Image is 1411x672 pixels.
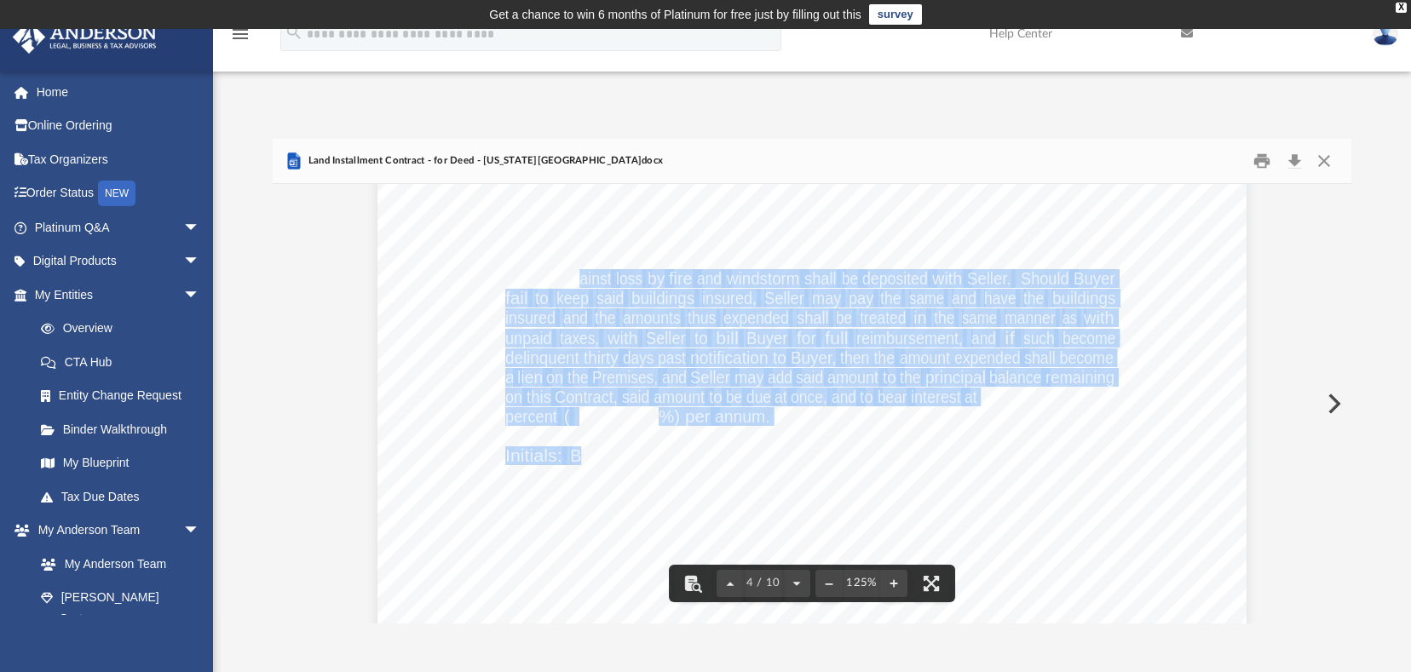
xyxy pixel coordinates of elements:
[911,388,961,405] span: interest
[505,408,557,425] span: percent
[746,388,771,405] span: due
[24,547,209,581] a: My Anderson Team
[909,290,944,307] span: same
[98,181,135,206] div: NEW
[951,545,962,562] span: If
[797,330,816,347] span: for
[900,349,1021,366] span: amount expended
[564,408,570,425] span: (
[527,388,551,405] span: this
[716,330,739,347] span: bill
[1021,270,1069,287] span: Should
[768,369,792,386] span: add
[736,506,750,523] span: to
[1023,290,1044,307] span: the
[741,250,819,267] span: windstorm,
[489,4,861,25] div: Get a chance to win 6 months of Platinum for free just by filling out this
[815,565,843,602] button: Zoom out
[659,408,711,425] span: %) per
[1037,526,1050,543] span: to
[688,309,716,326] span: thus
[994,486,1009,503] span: or
[1005,330,1015,347] span: if
[826,211,842,228] span: an
[865,545,879,562] span: or
[976,526,1030,543] span: election
[843,577,880,589] div: Current zoom level
[517,369,543,386] span: lien
[945,211,970,228] span: less
[24,345,226,379] a: CTA Hub
[919,211,941,228] span: not
[1084,309,1114,326] span: with
[642,211,654,228] span: is
[860,388,873,405] span: to
[946,231,1005,248] span: buildings
[828,506,877,523] span: rebuild
[702,290,757,307] span: insured,
[674,545,707,562] span: sixty
[273,184,1351,623] div: File preview
[711,545,740,562] span: (60)
[906,486,930,503] span: due
[775,388,787,405] span: at
[1245,148,1279,175] button: Print
[1063,309,1077,326] span: as
[971,330,996,347] span: and
[791,349,837,366] span: Buyer,
[768,211,804,228] span: shall,
[781,545,796,562] span: of
[285,23,303,42] i: search
[849,290,873,307] span: pay
[622,388,649,405] span: said
[24,412,226,446] a: Binder Walkthrough
[183,244,217,279] span: arrow_drop_down
[880,565,907,602] button: Zoom in
[884,545,941,562] span: damage.
[901,211,915,228] span: of
[579,506,600,523] span: the
[563,270,612,287] span: against
[623,309,681,326] span: amounts
[974,211,1004,228] span: than
[907,231,930,248] span: any
[690,369,730,386] span: Seller
[695,506,728,523] span: elect
[633,486,699,503] span: insurance
[505,290,528,307] span: fail
[665,231,679,248] span: ($
[273,139,1351,623] div: Preview
[1005,309,1056,326] span: manner
[1024,349,1114,366] span: shall become
[840,349,895,366] span: then the
[505,270,558,287] span: policies
[304,153,663,169] span: Land Installment Contract - for Deed - [US_STATE][GEOGRAPHIC_DATA]docx
[856,330,963,347] span: reimbursement,
[707,486,768,503] span: proceeds
[555,388,618,405] span: Contract,
[1098,506,1119,523] span: the
[579,211,638,228] span: Contract
[962,309,997,326] span: same
[1052,290,1115,307] span: buildings
[647,526,688,543] span: Buyer
[1025,231,1042,248] span: on
[1396,3,1407,13] div: close
[505,447,562,464] span: Initials:
[883,369,896,386] span: to
[570,447,620,464] span: Buyer:
[726,388,742,405] span: be
[631,290,694,307] span: buildings
[796,369,823,386] span: said
[812,231,844,248] span: .00),
[805,506,820,523] span: or
[24,581,217,635] a: [PERSON_NAME] System
[832,545,859,562] span: loss
[1045,369,1114,386] span: remaining
[722,211,763,228] span: Buyer
[775,486,828,503] span: become
[1076,506,1091,523] span: of
[791,388,827,405] span: once,
[505,369,515,386] span: a
[658,506,688,523] span: may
